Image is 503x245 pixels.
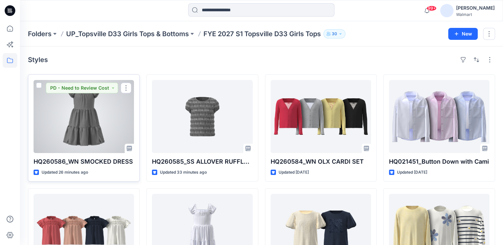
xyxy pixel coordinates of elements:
div: Walmart [456,12,495,17]
p: HQ260585_SS ALLOVER RUFFLE TOP [152,157,252,166]
h4: Styles [28,56,48,64]
button: 30 [323,29,345,39]
img: avatar [440,4,453,17]
a: HQ260586_WN SMOCKED DRESS [34,80,134,153]
span: 99+ [427,6,437,11]
p: FYE 2027 S1 Topsville D33 Girls Tops [203,29,321,39]
p: Updated 26 minutes ago [42,169,88,176]
p: 30 [332,30,337,38]
p: HQ021451_Button Down with Cami [389,157,489,166]
p: HQ260584_WN OLX CARDI SET [271,157,371,166]
a: Folders [28,29,52,39]
button: New [448,28,478,40]
div: [PERSON_NAME] [456,4,495,12]
a: HQ260584_WN OLX CARDI SET [271,80,371,153]
p: HQ260586_WN SMOCKED DRESS [34,157,134,166]
p: Updated [DATE] [279,169,309,176]
a: HQ260585_SS ALLOVER RUFFLE TOP [152,80,252,153]
p: Updated [DATE] [397,169,427,176]
a: HQ021451_Button Down with Cami [389,80,489,153]
a: UP_Topsville D33 Girls Tops & Bottoms [66,29,189,39]
p: Updated 33 minutes ago [160,169,207,176]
